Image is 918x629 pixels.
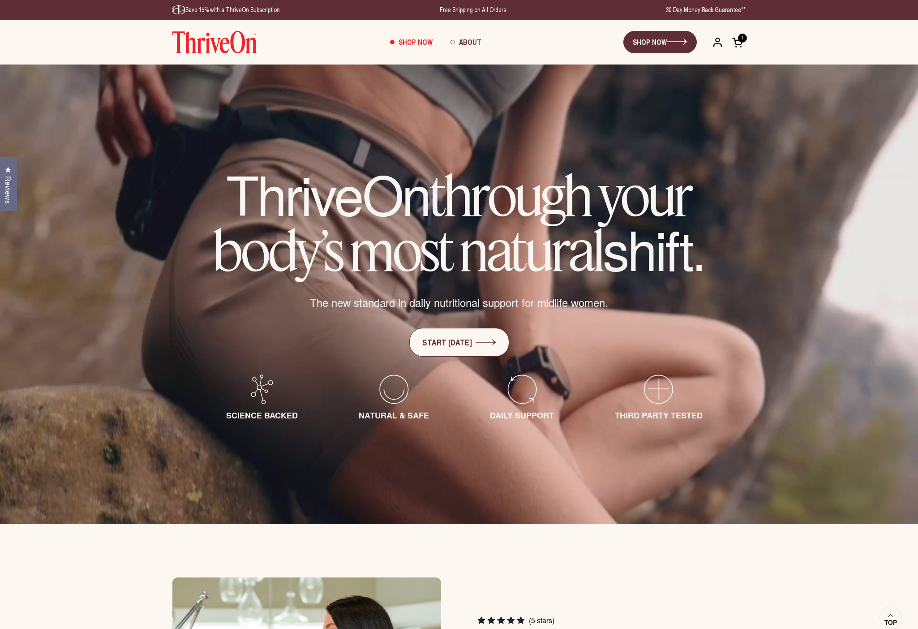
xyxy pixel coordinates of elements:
[359,409,429,421] span: NATURAL & SAFE
[623,31,697,53] a: SHOP NOW
[615,409,703,421] span: THIRD PARTY TESTED
[399,37,433,47] span: Shop Now
[490,409,554,421] span: DAILY SUPPORT
[409,328,509,357] a: START [DATE]
[310,295,608,310] span: The new standard in daily nutritional support for midlife women.
[190,167,728,277] h1: ThriveOn shift.
[440,5,506,14] p: Free Shipping on All Orders
[214,162,692,284] em: through your body’s most natural
[381,30,442,54] a: Shop Now
[172,5,280,14] p: Save 15% with a ThriveOn Subscription
[529,616,554,625] span: (5 stars)
[2,176,14,204] span: Reviews
[666,5,746,14] p: 30-Day Money Back Guarantee**
[884,619,897,627] span: Top
[442,30,490,54] a: About
[226,409,298,421] span: SCIENCE BACKED
[459,37,481,47] span: About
